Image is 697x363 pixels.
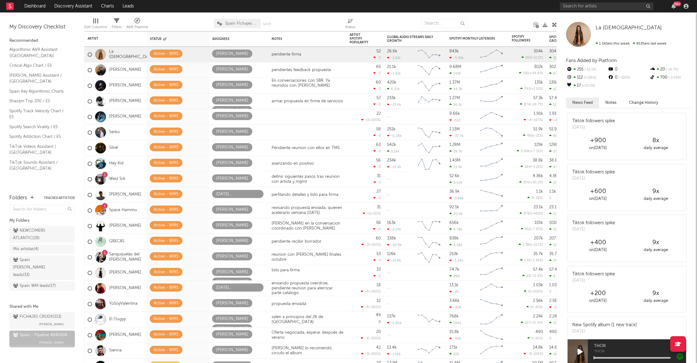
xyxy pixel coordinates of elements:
[13,245,39,253] div: Mis artistas ( 4 )
[527,134,534,138] span: 466
[367,212,370,215] span: -1
[534,65,543,69] div: 302k
[109,177,125,182] a: West Srk
[549,71,558,75] div: 64
[387,96,396,100] div: 233k
[531,196,533,200] span: 3
[649,74,691,82] div: 700
[530,72,542,75] span: +44.8 %
[154,191,178,198] div: Active - WMS
[673,2,681,6] div: 99 +
[216,113,248,120] div: [PERSON_NAME]
[534,143,543,147] div: 129k
[376,96,381,100] div: 57
[449,49,459,53] div: 843k
[477,78,506,94] svg: Chart title
[477,172,506,187] svg: Chart title
[520,211,543,215] div: ( )
[377,165,381,169] span: -2
[377,72,381,75] span: -2
[109,208,137,213] a: Space Hammu
[477,140,506,156] svg: Chart title
[512,35,534,42] div: Spotify Followers
[627,195,685,203] div: daily average
[269,161,317,166] div: avanzando en positivo
[112,16,122,34] div: Filters
[569,144,627,152] div: on [DATE]
[415,218,443,234] svg: Chart title
[449,127,460,131] div: 1.13M
[216,128,248,136] div: [PERSON_NAME]
[534,205,543,209] div: 23.1k
[269,99,346,104] div: armar propuesta en firme de servicios
[387,227,401,231] div: -2.14k
[112,23,122,31] div: Filters
[566,98,599,108] button: News Feed
[449,96,460,100] div: 1.27M
[377,87,381,91] span: -3
[531,212,542,215] span: +463 %
[531,150,542,153] span: +7.31 %
[617,76,630,80] span: -100 %
[109,239,124,244] a: GRECAS
[449,103,462,107] div: 56.1k
[449,134,463,138] div: -37.7k
[387,165,401,169] div: -21.4k
[377,134,381,138] span: -2
[269,68,334,73] div: pendientes feedback propuesta
[216,144,248,151] div: [PERSON_NAME]
[154,66,178,73] div: Active - WMS
[13,332,68,339] div: Spain - Pipeline A&R ( 454 )
[525,56,531,60] span: 255
[126,23,148,31] div: A&R Pipeline
[9,108,69,120] a: Spotify Track Velocity Chart / ES
[549,49,559,53] div: 304k
[216,50,248,58] div: [PERSON_NAME]
[449,158,460,162] div: 1.43M
[535,80,543,85] div: 135k
[9,205,75,214] input: Search for folders...
[449,143,460,147] div: 1.28M
[377,103,381,106] span: -3
[376,127,381,131] div: 58
[272,37,334,41] div: Notes
[421,19,468,28] input: Search...
[449,87,462,91] div: 44.3k
[449,165,462,169] div: 72.4k
[216,81,248,89] div: [PERSON_NAME]
[549,87,559,91] div: 103
[549,65,558,69] div: 302k
[596,42,630,46] span: 1.1k fans this week
[109,192,141,197] a: [PERSON_NAME]
[549,35,596,43] div: Spotify Followers Daily Growth
[549,134,558,138] div: 86
[520,165,543,169] div: ( )
[477,203,506,218] svg: Chart title
[527,196,543,200] div: ( )
[9,37,75,45] div: Recommended
[569,195,627,203] div: on [DATE]
[549,181,557,185] div: 23
[263,22,271,26] button: Save
[536,190,543,194] div: 1.1k
[549,212,559,216] div: 501
[387,127,395,131] div: 251k
[109,301,138,307] a: YoSoyValentina
[534,112,543,116] div: 1.91k
[649,65,691,74] div: 20
[39,339,64,346] span: [PERSON_NAME]
[449,181,462,185] div: 9.62k
[376,190,381,194] div: 27
[387,49,397,53] div: 26.6k
[415,125,443,140] svg: Chart title
[109,317,126,322] a: El Ougyy
[376,65,381,69] div: 65
[599,98,623,108] button: Notes
[88,37,134,41] div: Artist
[477,187,506,203] svg: Chart title
[449,174,459,178] div: 52.6k
[581,84,595,88] span: +13.3 %
[549,221,558,225] div: 101k
[549,165,558,169] div: 49
[9,312,75,329] a: FICHAJES CRUDX(113)[PERSON_NAME]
